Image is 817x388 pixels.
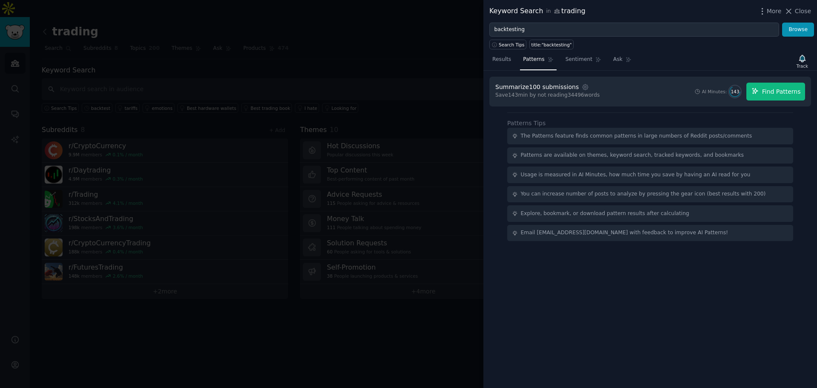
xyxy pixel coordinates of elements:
button: Close [784,7,811,16]
div: Email [EMAIL_ADDRESS][DOMAIN_NAME] with feedback to improve AI Patterns! [521,229,728,237]
span: Ask [613,56,623,63]
div: Patterns are available on themes, keyword search, tracked keywords, and bookmarks [521,152,744,159]
div: Explore, bookmark, or download pattern results after calculating [521,210,689,218]
label: Patterns Tips [507,120,546,126]
div: Track [797,63,808,69]
span: More [767,7,782,16]
span: 143 [731,89,739,95]
a: Ask [610,53,634,70]
div: Usage is measured in AI Minutes, how much time you save by having an AI read for you [521,171,751,179]
a: Results [489,53,514,70]
span: Results [492,56,511,63]
span: Sentiment [566,56,592,63]
button: Track [794,52,811,70]
a: Patterns [520,53,556,70]
button: Browse [782,23,814,37]
div: AI Minutes: [702,89,727,95]
a: title:"backtesting" [529,40,574,49]
a: Sentiment [563,53,604,70]
button: Find Patterns [746,83,805,101]
div: Summarize 100 submissions [495,83,579,92]
div: You can increase number of posts to analyze by pressing the gear icon (best results with 200) [521,190,766,198]
div: Keyword Search trading [489,6,586,17]
button: Search Tips [489,40,526,49]
span: in [546,8,551,15]
div: Save 143 min by not reading 34496 words [495,92,600,99]
span: Patterns [523,56,544,63]
span: Search Tips [499,42,525,48]
button: More [758,7,782,16]
input: Try a keyword related to your business [489,23,779,37]
span: Close [795,7,811,16]
div: The Patterns feature finds common patterns in large numbers of Reddit posts/comments [521,132,752,140]
div: title:"backtesting" [531,42,572,48]
span: Find Patterns [762,87,801,96]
